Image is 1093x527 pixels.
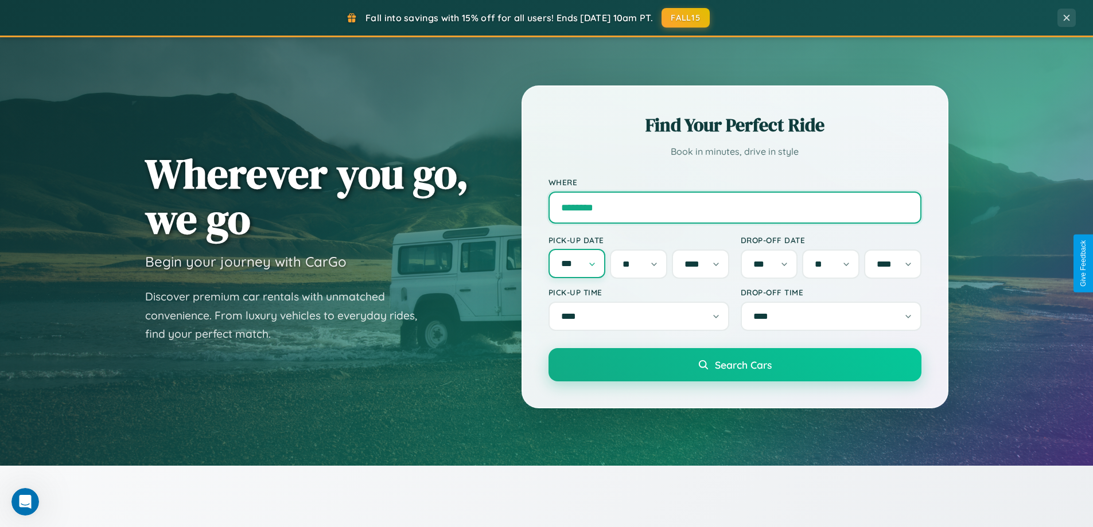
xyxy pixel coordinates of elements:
[549,143,921,160] p: Book in minutes, drive in style
[549,287,729,297] label: Pick-up Time
[662,8,710,28] button: FALL15
[549,112,921,138] h2: Find Your Perfect Ride
[145,151,469,241] h1: Wherever you go, we go
[741,235,921,245] label: Drop-off Date
[549,235,729,245] label: Pick-up Date
[145,253,347,270] h3: Begin your journey with CarGo
[365,12,653,24] span: Fall into savings with 15% off for all users! Ends [DATE] 10am PT.
[549,348,921,381] button: Search Cars
[549,177,921,187] label: Where
[741,287,921,297] label: Drop-off Time
[715,358,772,371] span: Search Cars
[145,287,432,343] p: Discover premium car rentals with unmatched convenience. From luxury vehicles to everyday rides, ...
[1079,240,1087,287] div: Give Feedback
[11,488,39,516] iframe: Intercom live chat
